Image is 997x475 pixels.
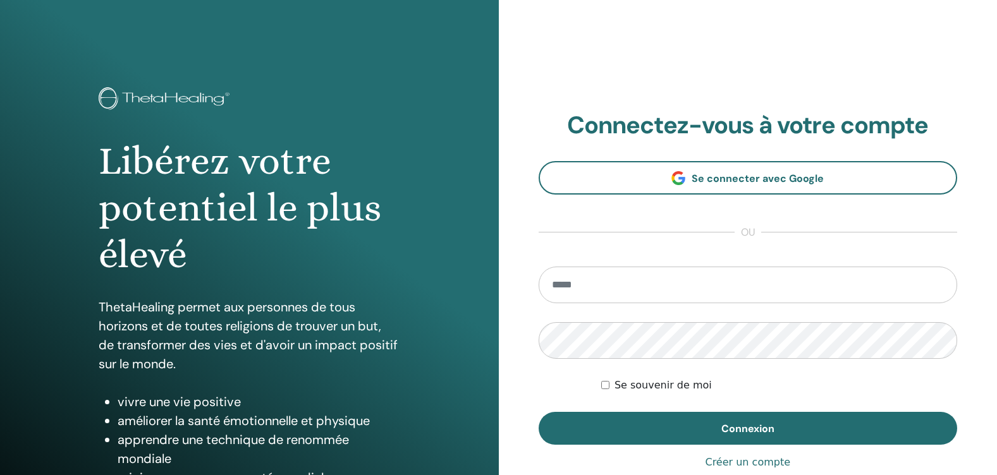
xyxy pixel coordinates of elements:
[601,378,957,393] div: Keep me authenticated indefinitely or until I manually logout
[539,111,958,140] h2: Connectez-vous à votre compte
[539,161,958,195] a: Se connecter avec Google
[539,412,958,445] button: Connexion
[735,225,761,240] span: ou
[118,430,400,468] li: apprendre une technique de renommée mondiale
[705,455,790,470] a: Créer un compte
[118,411,400,430] li: améliorer la santé émotionnelle et physique
[118,392,400,411] li: vivre une vie positive
[99,298,400,373] p: ThetaHealing permet aux personnes de tous horizons et de toutes religions de trouver un but, de t...
[615,378,712,393] label: Se souvenir de moi
[99,138,400,279] h1: Libérez votre potentiel le plus élevé
[692,172,824,185] span: Se connecter avec Google
[721,422,774,435] span: Connexion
